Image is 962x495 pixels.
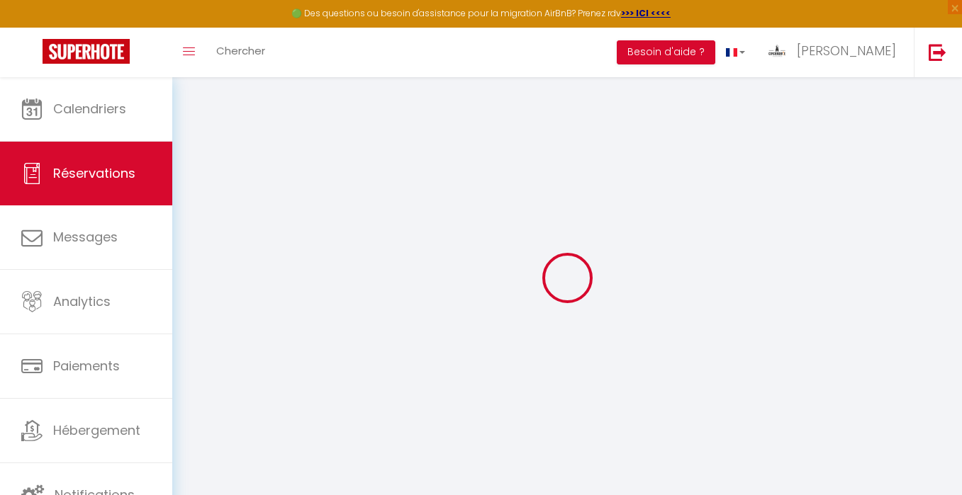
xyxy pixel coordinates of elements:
span: Paiements [53,357,120,375]
img: Super Booking [43,39,130,64]
a: ... [PERSON_NAME] [756,28,914,77]
img: ... [766,40,788,62]
span: Hébergement [53,421,140,439]
span: Chercher [216,43,265,58]
button: Besoin d'aide ? [617,40,715,64]
a: >>> ICI <<<< [621,7,671,19]
span: Analytics [53,292,111,310]
span: Calendriers [53,100,126,118]
img: logout [929,43,946,61]
a: Chercher [206,28,276,77]
span: Réservations [53,164,135,182]
span: Messages [53,228,118,246]
span: [PERSON_NAME] [797,42,896,59]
